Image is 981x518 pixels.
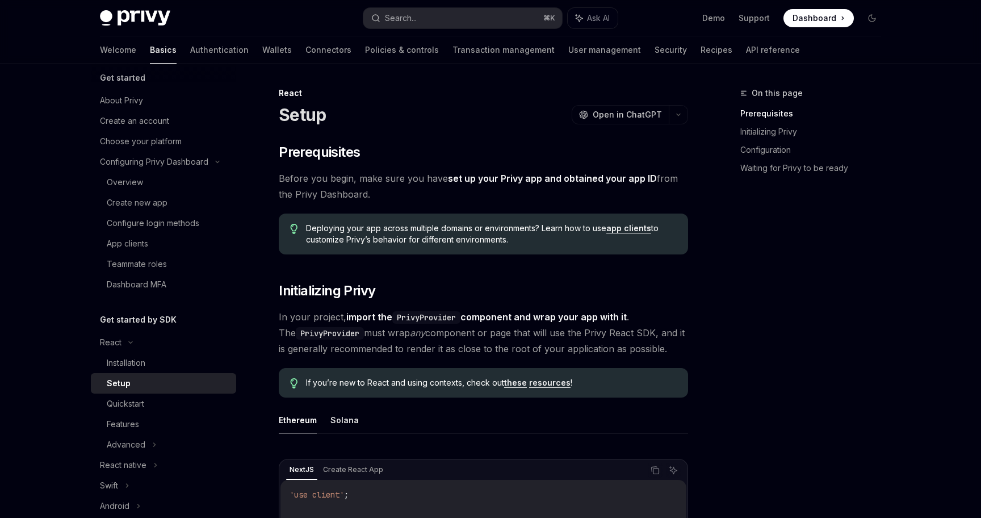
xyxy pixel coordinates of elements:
a: Authentication [190,36,249,64]
span: Initializing Privy [279,282,375,300]
a: Create an account [91,111,236,131]
a: API reference [746,36,800,64]
div: Configuring Privy Dashboard [100,155,208,169]
a: Prerequisites [740,105,890,123]
span: Prerequisites [279,143,360,161]
button: Solana [330,407,359,433]
a: Features [91,414,236,435]
div: Teammate roles [107,257,167,271]
a: User management [568,36,641,64]
div: Android [100,499,129,513]
h1: Setup [279,105,326,125]
a: Security [655,36,687,64]
strong: import the component and wrap your app with it [346,311,627,323]
span: If you’re new to React and using contexts, check out ! [306,377,677,389]
span: Deploying your app across multiple domains or environments? Learn how to use to customize Privy’s... [306,223,677,245]
div: Overview [107,176,143,189]
a: Demo [702,12,725,24]
span: Before you begin, make sure you have from the Privy Dashboard. [279,170,688,202]
a: Teammate roles [91,254,236,274]
a: Recipes [701,36,732,64]
a: Dashboard MFA [91,274,236,295]
a: Setup [91,373,236,394]
span: Dashboard [793,12,836,24]
div: React [279,87,688,99]
img: dark logo [100,10,170,26]
a: resources [529,378,571,388]
span: ; [344,490,349,500]
a: About Privy [91,90,236,111]
div: NextJS [286,463,317,477]
a: App clients [91,233,236,254]
button: Open in ChatGPT [572,105,669,124]
div: Create new app [107,196,167,210]
span: ⌘ K [543,14,555,23]
div: React [100,336,121,349]
button: Ethereum [279,407,317,433]
code: PrivyProvider [296,327,364,340]
a: Create new app [91,193,236,213]
span: 'use client' [290,490,344,500]
span: Ask AI [587,12,610,24]
div: Create React App [320,463,387,477]
a: Choose your platform [91,131,236,152]
button: Ask AI [568,8,618,28]
a: Initializing Privy [740,123,890,141]
span: In your project, . The must wrap component or page that will use the Privy React SDK, and it is g... [279,309,688,357]
div: Installation [107,356,145,370]
a: Welcome [100,36,136,64]
span: Open in ChatGPT [593,109,662,120]
a: Policies & controls [365,36,439,64]
div: Quickstart [107,397,144,411]
a: Basics [150,36,177,64]
div: Features [107,417,139,431]
a: set up your Privy app and obtained your app ID [448,173,657,185]
div: App clients [107,237,148,250]
div: Swift [100,479,118,492]
a: Wallets [262,36,292,64]
div: Choose your platform [100,135,182,148]
svg: Tip [290,224,298,234]
div: Setup [107,377,131,390]
div: Dashboard MFA [107,278,166,291]
div: Search... [385,11,417,25]
a: Waiting for Privy to be ready [740,159,890,177]
a: Overview [91,172,236,193]
div: Create an account [100,114,169,128]
a: Transaction management [452,36,555,64]
a: Quickstart [91,394,236,414]
a: Support [739,12,770,24]
a: Connectors [305,36,351,64]
button: Search...⌘K [363,8,562,28]
a: Configure login methods [91,213,236,233]
em: any [410,327,425,339]
svg: Tip [290,378,298,389]
code: PrivyProvider [392,311,460,324]
a: Installation [91,353,236,373]
a: Dashboard [783,9,854,27]
a: Configuration [740,141,890,159]
div: Advanced [107,438,145,452]
h5: Get started by SDK [100,313,177,327]
span: On this page [752,86,803,100]
button: Toggle dark mode [863,9,881,27]
button: Copy the contents from the code block [648,463,663,478]
div: React native [100,458,146,472]
div: About Privy [100,94,143,107]
div: Configure login methods [107,216,199,230]
a: these [504,378,527,388]
button: Ask AI [666,463,681,478]
a: app clients [606,223,651,233]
